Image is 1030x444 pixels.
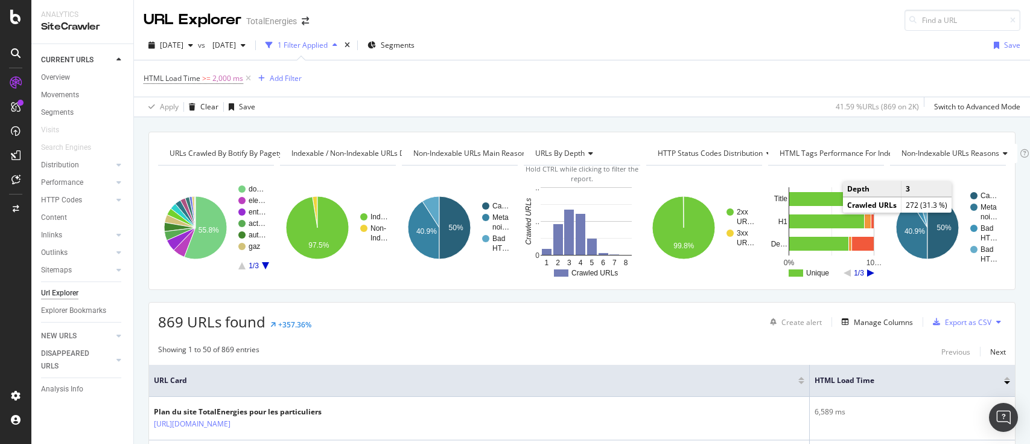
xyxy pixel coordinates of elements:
a: Url Explorer [41,287,125,300]
span: Segments [381,40,415,50]
div: TotalEnergies [246,15,297,27]
a: Segments [41,106,125,119]
svg: A chart. [646,175,760,280]
text: Crawled URLs [571,269,618,277]
a: Inlinks [41,229,113,242]
button: Next [990,344,1006,359]
text: HT… [492,244,509,253]
text: 55.8% [199,226,219,234]
text: Ind… [370,234,388,242]
text: 2 [556,259,561,267]
text: 1/3 [854,269,864,277]
text: 3xx [737,229,748,237]
a: Explorer Bookmarks [41,304,125,317]
text: 99.8% [673,242,694,250]
div: Clear [200,101,218,112]
a: Analysis Info [41,383,125,396]
h4: Non-Indexable URLs Reasons [899,144,1017,163]
div: Outlinks [41,246,68,259]
div: A chart. [768,175,882,280]
text: UR… [737,239,754,247]
text: do… [249,185,264,193]
text: HT… [981,234,997,242]
button: Segments [363,36,419,55]
span: Non-Indexable URLs Main Reason [413,148,526,158]
h4: HTTP Status Codes Distribution [655,144,781,163]
span: Indexable / Non-Indexable URLs distribution [291,148,439,158]
a: Movements [41,89,125,101]
div: Inlinks [41,229,62,242]
span: Non-Indexable URLs Reasons [901,148,999,158]
h4: HTML Tags Performance for Indexable URLs [777,144,947,163]
button: 1 Filter Applied [261,36,342,55]
div: Apply [160,101,179,112]
text: 6 [602,259,606,267]
text: Meta [981,203,997,211]
div: Next [990,347,1006,357]
td: 272 (31.3 %) [901,198,952,213]
div: Sitemaps [41,264,72,277]
div: Showing 1 to 50 of 869 entries [158,344,259,359]
text: 0% [784,259,795,267]
div: Previous [941,347,970,357]
button: Add Filter [253,71,302,86]
text: noi… [981,213,997,221]
text: Ca… [492,202,509,210]
div: CURRENT URLS [41,54,94,66]
svg: A chart. [890,175,1004,280]
a: Sitemaps [41,264,113,277]
span: 869 URLs found [158,312,265,332]
div: Plan du site TotalEnergies pour les particuliers [154,407,322,417]
text: Ind… [370,213,388,221]
text: 4 [579,259,583,267]
div: Analytics [41,10,124,20]
text: H1 [778,217,787,226]
text: .. [536,184,540,192]
div: A chart. [158,175,272,280]
span: HTML Tags Performance for Indexable URLs [780,148,929,158]
text: 1/3 [249,262,259,270]
h4: Non-Indexable URLs Main Reason [411,144,544,163]
div: Analysis Info [41,383,83,396]
div: Switch to Advanced Mode [934,101,1020,112]
text: 0 [536,251,540,260]
text: 10… [866,259,882,267]
span: 2,000 ms [212,70,243,87]
a: Content [41,211,125,224]
div: Distribution [41,159,79,172]
a: Search Engines [41,141,103,154]
text: UR… [737,217,754,226]
td: Depth [843,181,901,197]
div: A chart. [524,175,638,280]
div: Content [41,211,67,224]
a: NEW URLS [41,330,113,343]
text: 3 [567,259,571,267]
div: A chart. [280,175,394,280]
div: Create alert [781,317,822,327]
text: ele… [249,196,265,205]
button: Save [989,36,1020,55]
button: Export as CSV [928,312,991,332]
text: Unique [806,269,829,277]
text: act… [249,219,265,228]
a: HTTP Codes [41,194,113,207]
span: HTML Load Time [144,73,200,83]
a: CURRENT URLS [41,54,113,66]
a: Outlinks [41,246,113,259]
button: Create alert [765,312,822,332]
div: +357.36% [278,320,311,330]
button: Clear [184,97,218,117]
text: 40.9% [416,227,437,236]
div: times [342,39,352,51]
div: Visits [41,124,59,137]
text: Title [774,195,787,203]
h4: Indexable / Non-Indexable URLs Distribution [289,144,457,163]
span: URLs by Depth [535,148,585,158]
td: Crawled URLs [843,198,901,213]
div: Explorer Bookmarks [41,304,106,317]
text: Ca… [981,191,997,200]
a: Distribution [41,159,113,172]
button: Previous [941,344,970,359]
h4: URLs by Depth [533,144,629,163]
